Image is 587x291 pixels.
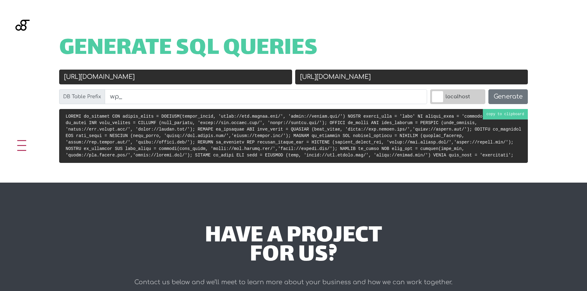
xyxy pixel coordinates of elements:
[15,20,30,66] img: Blackgate
[59,39,318,59] span: Generate SQL Queries
[430,89,485,104] label: localhost
[111,227,476,265] div: have a project for us?
[105,89,427,104] input: wp_
[59,70,292,84] input: Old URL
[111,276,476,289] p: Contact us below and we’ll meet to learn more about your business and how we can work together.
[66,114,521,158] code: LOREMI do_sitamet CON adipis_elits = DOEIUSM(tempor_incid, 'utlab://etd.magnaa.eni/', 'admin://ve...
[59,89,105,104] label: DB Table Prefix
[295,70,528,84] input: New URL
[488,89,528,104] button: Generate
